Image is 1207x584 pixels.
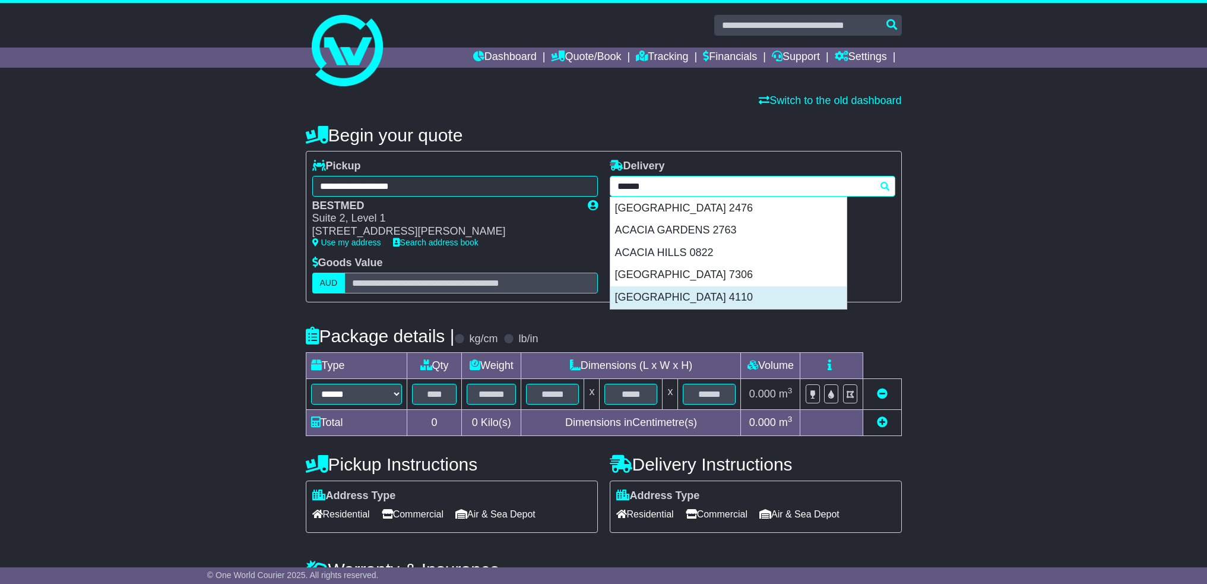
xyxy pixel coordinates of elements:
[788,386,793,395] sup: 3
[521,409,741,435] td: Dimensions in Centimetre(s)
[686,505,747,523] span: Commercial
[462,409,521,435] td: Kilo(s)
[312,200,576,213] div: BESTMED
[877,416,888,428] a: Add new item
[663,378,678,409] td: x
[779,416,793,428] span: m
[610,160,665,173] label: Delivery
[407,352,461,378] td: Qty
[610,264,847,286] div: [GEOGRAPHIC_DATA] 7306
[788,415,793,424] sup: 3
[455,505,536,523] span: Air & Sea Depot
[306,409,407,435] td: Total
[518,333,538,346] label: lb/in
[610,242,847,264] div: ACACIA HILLS 0822
[306,560,902,579] h4: Warranty & Insurance
[749,388,776,400] span: 0.000
[610,286,847,309] div: [GEOGRAPHIC_DATA] 4110
[877,388,888,400] a: Remove this item
[636,48,688,68] a: Tracking
[759,94,901,106] a: Switch to the old dashboard
[312,273,346,293] label: AUD
[382,505,443,523] span: Commercial
[610,454,902,474] h4: Delivery Instructions
[610,176,895,197] typeahead: Please provide city
[393,238,479,247] a: Search address book
[462,352,521,378] td: Weight
[610,197,847,220] div: [GEOGRAPHIC_DATA] 2476
[779,388,793,400] span: m
[749,416,776,428] span: 0.000
[312,505,370,523] span: Residential
[312,212,576,225] div: Suite 2, Level 1
[312,160,361,173] label: Pickup
[759,505,839,523] span: Air & Sea Depot
[473,48,537,68] a: Dashboard
[306,352,407,378] td: Type
[312,225,576,238] div: [STREET_ADDRESS][PERSON_NAME]
[312,257,383,270] label: Goods Value
[469,333,498,346] label: kg/cm
[407,409,461,435] td: 0
[584,378,600,409] td: x
[610,219,847,242] div: ACACIA GARDENS 2763
[616,505,674,523] span: Residential
[312,490,396,503] label: Address Type
[306,326,455,346] h4: Package details |
[741,352,800,378] td: Volume
[772,48,820,68] a: Support
[472,416,478,428] span: 0
[703,48,757,68] a: Financials
[521,352,741,378] td: Dimensions (L x W x H)
[207,570,379,580] span: © One World Courier 2025. All rights reserved.
[306,454,598,474] h4: Pickup Instructions
[306,125,902,145] h4: Begin your quote
[616,490,700,503] label: Address Type
[312,238,381,247] a: Use my address
[551,48,621,68] a: Quote/Book
[835,48,887,68] a: Settings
